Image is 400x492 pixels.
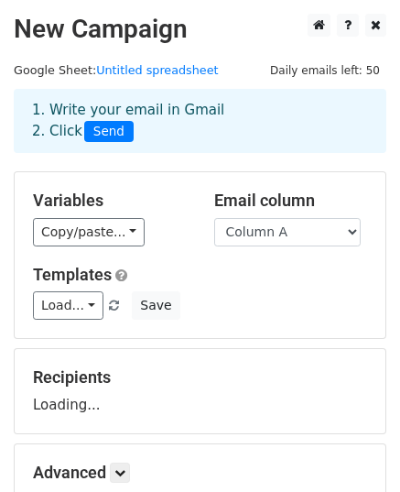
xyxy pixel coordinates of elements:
a: Templates [33,265,112,284]
a: Copy/paste... [33,218,145,246]
small: Google Sheet: [14,63,219,77]
a: Untitled spreadsheet [96,63,218,77]
a: Daily emails left: 50 [264,63,386,77]
button: Save [132,291,179,320]
h5: Recipients [33,367,367,388]
a: Load... [33,291,103,320]
h5: Advanced [33,463,367,483]
h5: Variables [33,191,187,211]
span: Daily emails left: 50 [264,60,386,81]
span: Send [84,121,134,143]
div: Loading... [33,367,367,415]
h2: New Campaign [14,14,386,45]
div: 1. Write your email in Gmail 2. Click [18,100,382,142]
h5: Email column [214,191,368,211]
